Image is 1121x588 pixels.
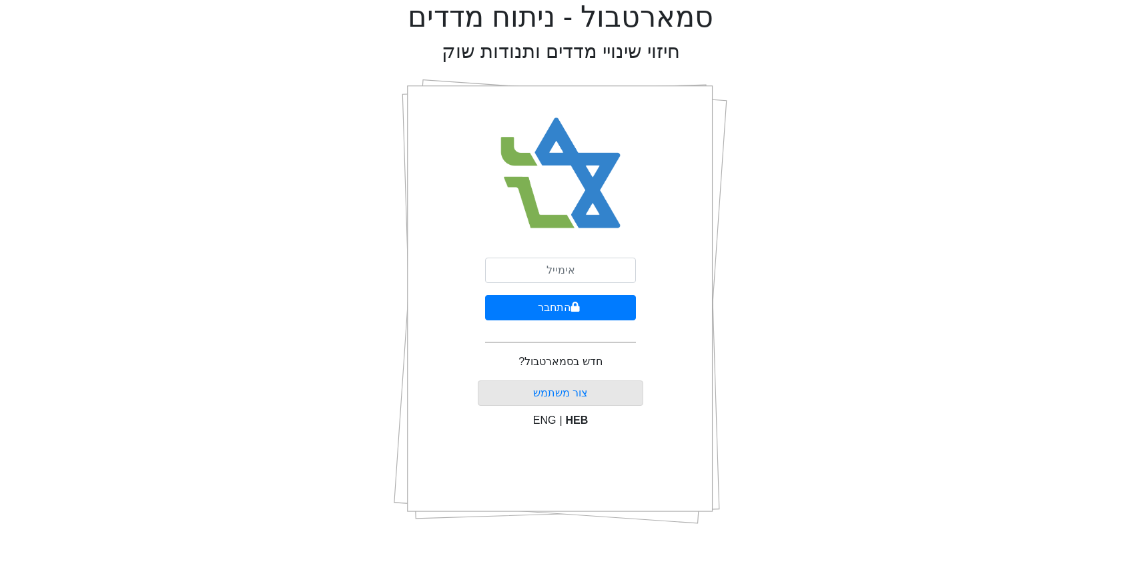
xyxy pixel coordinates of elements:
input: אימייל [485,258,636,283]
span: ENG [533,414,556,426]
button: צור משתמש [478,380,644,406]
p: חדש בסמארטבול? [518,354,602,370]
button: התחבר [485,295,636,320]
img: Smart Bull [488,100,633,247]
h2: חיזוי שינויי מדדים ותנודות שוק [442,40,680,63]
span: | [559,414,562,426]
a: צור משתמש [533,387,588,398]
span: HEB [566,414,589,426]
